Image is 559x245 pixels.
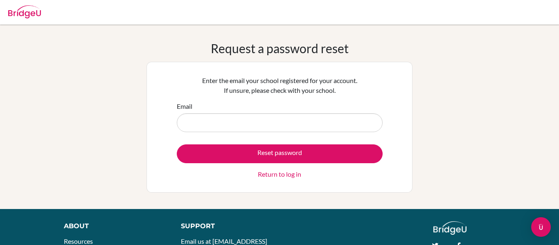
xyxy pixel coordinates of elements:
img: Bridge-U [8,5,41,18]
a: Resources [64,237,93,245]
button: Reset password [177,144,383,163]
a: Return to log in [258,169,301,179]
div: About [64,221,162,231]
h1: Request a password reset [211,41,349,56]
div: Support [181,221,271,231]
div: Open Intercom Messenger [531,217,551,237]
p: Enter the email your school registered for your account. If unsure, please check with your school. [177,76,383,95]
img: logo_white@2x-f4f0deed5e89b7ecb1c2cc34c3e3d731f90f0f143d5ea2071677605dd97b5244.png [433,221,467,235]
label: Email [177,101,192,111]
